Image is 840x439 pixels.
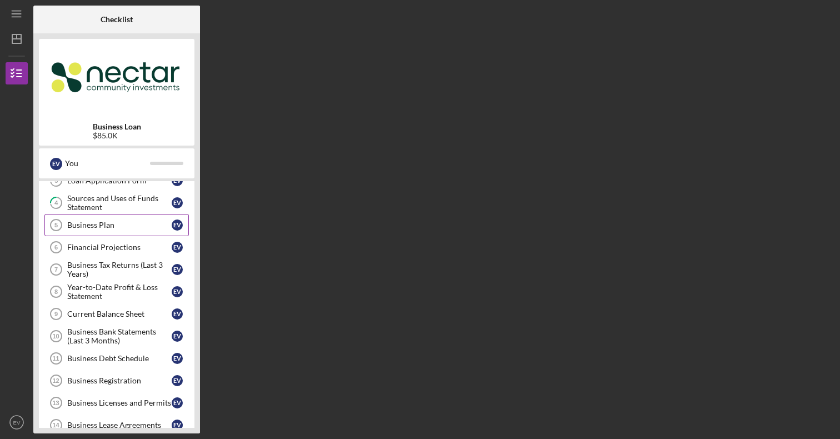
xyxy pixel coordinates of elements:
tspan: 3 [54,177,58,184]
tspan: 9 [54,311,58,317]
div: Year-to-Date Profit & Loss Statement [67,283,172,301]
img: Product logo [39,44,194,111]
text: EV [13,420,21,426]
tspan: 13 [52,400,59,406]
a: 6Financial ProjectionsEV [44,236,189,258]
tspan: 11 [52,355,59,362]
div: E V [172,397,183,408]
a: 8Year-to-Date Profit & Loss StatementEV [44,281,189,303]
tspan: 7 [54,266,58,273]
tspan: 8 [54,288,58,295]
div: Sources and Uses of Funds Statement [67,194,172,212]
a: 5Business PlanEV [44,214,189,236]
div: E V [172,308,183,320]
a: 12Business RegistrationEV [44,370,189,392]
div: Business Plan [67,221,172,230]
div: E V [172,264,183,275]
tspan: 5 [54,222,58,228]
div: Current Balance Sheet [67,310,172,318]
tspan: 4 [54,199,58,207]
div: $85.0K [93,131,141,140]
tspan: 12 [52,377,59,384]
div: Business Registration [67,376,172,385]
a: 9Current Balance SheetEV [44,303,189,325]
a: 7Business Tax Returns (Last 3 Years)EV [44,258,189,281]
b: Checklist [101,15,133,24]
div: Business Bank Statements (Last 3 Months) [67,327,172,345]
a: 4Sources and Uses of Funds StatementEV [44,192,189,214]
div: E V [172,420,183,431]
div: Business Debt Schedule [67,354,172,363]
tspan: 6 [54,244,58,251]
div: Business Licenses and Permits [67,398,172,407]
tspan: 10 [52,333,59,340]
div: E V [172,353,183,364]
button: EV [6,411,28,433]
div: E V [172,286,183,297]
a: 14Business Lease AgreementsEV [44,414,189,436]
a: 13Business Licenses and PermitsEV [44,392,189,414]
a: 10Business Bank Statements (Last 3 Months)EV [44,325,189,347]
div: E V [172,331,183,342]
tspan: 14 [52,422,59,428]
div: E V [172,197,183,208]
b: Business Loan [93,122,141,131]
div: Financial Projections [67,243,172,252]
div: Business Lease Agreements [67,421,172,430]
a: 11Business Debt ScheduleEV [44,347,189,370]
div: E V [172,375,183,386]
div: You [65,154,150,173]
div: E V [172,242,183,253]
div: E V [50,158,62,170]
div: E V [172,219,183,231]
div: Business Tax Returns (Last 3 Years) [67,261,172,278]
